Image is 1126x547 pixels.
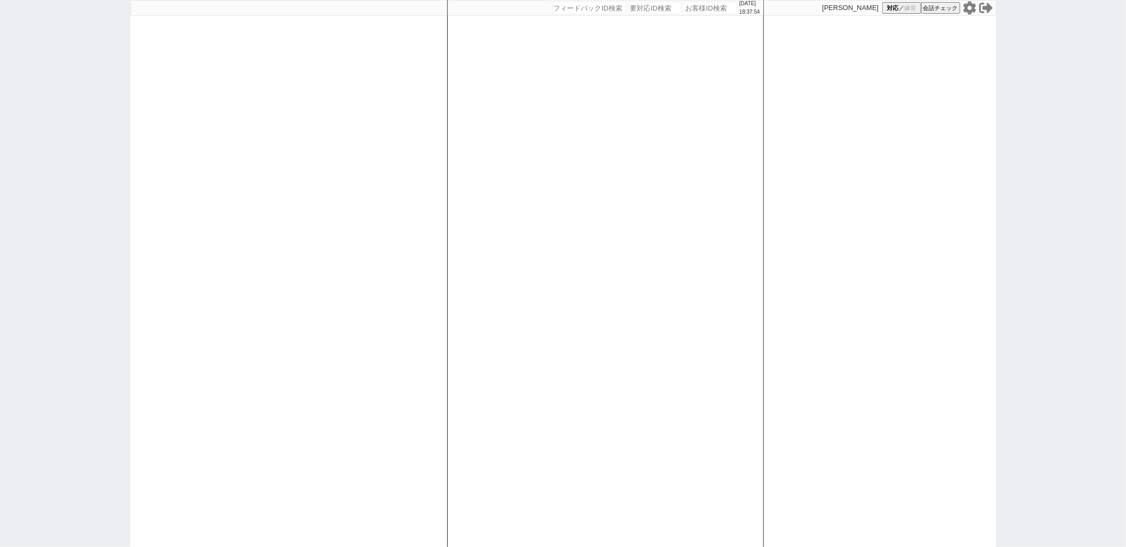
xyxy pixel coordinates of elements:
input: 要対応ID検索 [629,2,682,14]
input: お客様ID検索 [684,2,737,14]
span: 会話チェック [923,4,958,12]
p: [PERSON_NAME] [822,4,879,12]
button: 対応／練習 [882,2,921,14]
button: 会話チェック [921,2,960,14]
span: 練習 [904,4,916,12]
input: フィードバックID検索 [552,2,626,14]
span: 対応 [887,4,898,12]
p: 18:37:54 [740,8,760,16]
